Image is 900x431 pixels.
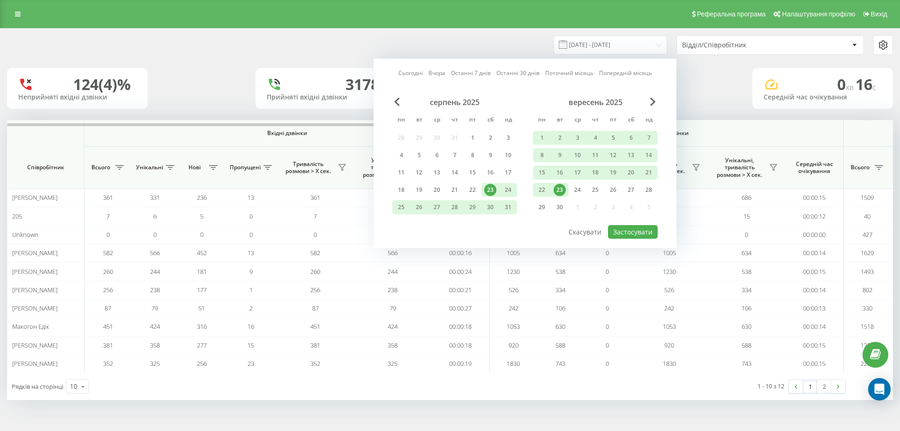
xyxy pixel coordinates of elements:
span: 7 [106,212,110,220]
div: 19 [607,166,619,179]
span: 256 [197,359,207,368]
a: 1 [803,380,817,393]
span: 526 [509,286,518,294]
abbr: понеділок [535,113,549,128]
span: [PERSON_NAME] [12,341,58,349]
div: сб 30 серп 2025 р. [481,200,499,214]
div: нд 31 серп 2025 р. [499,200,517,214]
button: Застосувати [608,225,658,239]
div: чт 4 вер 2025 р. [586,131,604,145]
div: сб 9 серп 2025 р. [481,148,499,162]
div: вт 12 серп 2025 р. [410,166,428,180]
div: нд 24 серп 2025 р. [499,183,517,197]
a: Попередній місяць [599,68,652,77]
span: 106 [555,304,565,312]
span: Unknown [12,230,38,239]
div: вересень 2025 [533,98,658,107]
span: 630 [742,322,751,331]
div: нд 17 серп 2025 р. [499,166,517,180]
span: 566 [388,249,397,257]
span: 238 [388,286,397,294]
div: Open Intercom Messenger [868,378,891,401]
div: сб 16 серп 2025 р. [481,166,499,180]
td: 00:00:19 [431,355,490,373]
div: 30 [484,201,496,213]
div: пт 29 серп 2025 р. [464,200,481,214]
div: 29 [466,201,479,213]
span: 181 [197,267,207,276]
div: Прийняті вхідні дзвінки [267,93,385,101]
span: 0 [606,322,609,331]
div: 9 [554,149,566,161]
div: 1 [466,132,479,144]
span: [PERSON_NAME] [12,304,58,312]
span: 256 [103,286,113,294]
td: 00:00:14 [785,281,844,299]
span: 634 [555,249,565,257]
span: 538 [742,267,751,276]
span: 325 [150,359,160,368]
span: 15 [743,212,750,220]
abbr: неділя [642,113,656,128]
span: 0 [606,304,609,312]
span: 526 [664,286,674,294]
div: пн 4 серп 2025 р. [392,148,410,162]
td: 00:00:15 [785,336,844,355]
div: 9 [484,149,496,161]
span: 79 [151,304,158,312]
div: вт 26 серп 2025 р. [410,200,428,214]
abbr: субота [483,113,497,128]
div: 10 [571,149,584,161]
span: 1320 [861,341,874,349]
span: 361 [310,193,320,202]
div: 28 [449,201,461,213]
div: чт 11 вер 2025 р. [586,148,604,162]
div: 6 [625,132,637,144]
div: чт 14 серп 2025 р. [446,166,464,180]
div: 25 [395,201,407,213]
div: 6 [431,149,443,161]
div: пн 15 вер 2025 р. [533,166,551,180]
span: 381 [310,341,320,349]
td: 00:00:18 [431,318,490,336]
span: 334 [742,286,751,294]
span: Макогон Едік [12,322,49,331]
span: [PERSON_NAME] [12,359,58,368]
span: Унікальні, тривалість розмови > Х сек. [712,157,766,179]
span: 0 [745,230,748,239]
div: чт 18 вер 2025 р. [586,166,604,180]
div: пн 1 вер 2025 р. [533,131,551,145]
div: 24 [571,184,584,196]
div: вт 9 вер 2025 р. [551,148,569,162]
span: 427 [862,230,872,239]
div: 12 [607,149,619,161]
span: 1005 [663,249,676,257]
abbr: неділя [501,113,515,128]
span: 582 [103,249,113,257]
span: 452 [197,249,207,257]
span: Тривалість розмови > Х сек. [281,160,335,175]
a: 2 [817,380,831,393]
div: сб 6 вер 2025 р. [622,131,640,145]
span: 316 [197,322,207,331]
div: 28 [643,184,655,196]
abbr: середа [570,113,585,128]
span: 87 [105,304,111,312]
span: 538 [555,267,565,276]
span: 1053 [507,322,520,331]
div: вт 5 серп 2025 р. [410,148,428,162]
span: 1230 [663,267,676,276]
div: пт 26 вер 2025 р. [604,183,622,197]
div: сб 23 серп 2025 р. [481,183,499,197]
span: 6 [153,212,157,220]
div: 17 [571,166,584,179]
div: вт 30 вер 2025 р. [551,200,569,214]
span: Вихід [871,10,887,18]
div: чт 7 серп 2025 р. [446,148,464,162]
div: Неприйняті вхідні дзвінки [18,93,136,101]
td: 00:00:15 [785,262,844,280]
div: 5 [413,149,425,161]
div: нд 21 вер 2025 р. [640,166,658,180]
div: 26 [607,184,619,196]
span: 358 [150,341,160,349]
